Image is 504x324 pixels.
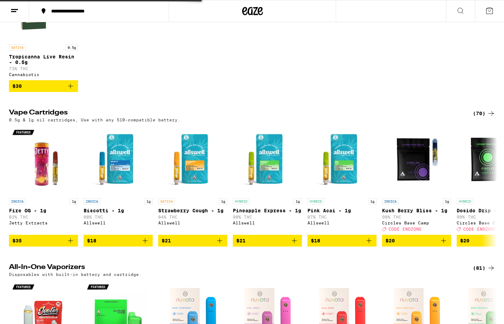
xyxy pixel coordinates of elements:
p: INDICA [382,198,399,204]
span: CODE ENDZONE [463,227,496,231]
p: SATIVA [158,198,175,204]
a: Open page for Strawberry Cough - 1g from Allswell [158,126,227,235]
div: Allswell [233,221,302,225]
button: Add to bag [9,80,78,92]
p: 83% THC [9,215,78,219]
p: 1g [70,198,78,204]
img: Allswell - Strawberry Cough - 1g [158,126,227,195]
p: Biscotti - 1g [84,208,153,213]
button: Add to bag [233,235,302,247]
img: Circles Base Camp - Kush Berry Bliss - 1g [382,126,451,195]
button: Add to bag [9,235,78,247]
p: Tropicanna Live Resin - 0.5g [9,54,78,65]
p: 88% THC [84,215,153,219]
p: 90% THC [233,215,302,219]
img: Allswell - Pineapple Express - 1g [233,126,302,195]
p: Strawberry Cough - 1g [158,208,227,213]
p: 1g [443,198,451,204]
span: Hi. Need any help? [4,5,50,10]
p: Kush Berry Bliss - 1g [382,208,451,213]
a: Open page for Pink Acai - 1g from Allswell [307,126,377,235]
p: Pineapple Express - 1g [233,208,302,213]
p: Pink Acai - 1g [307,208,377,213]
p: 1g [219,198,227,204]
span: $21 [162,238,171,243]
div: Allswell [84,221,153,225]
span: CODE ENDZONE [389,227,422,231]
span: $35 [12,238,22,243]
span: $18 [311,238,320,243]
h2: All-In-One Vaporizers [9,264,462,272]
img: Jetty Extracts - Fire OG - 1g [9,126,78,195]
p: 73% THC [9,66,78,71]
h2: Vape Cartridges [9,109,462,118]
p: 90% THC [382,215,451,219]
p: 87% THC [307,215,377,219]
span: $21 [236,238,246,243]
div: Jetty Extracts [9,221,78,225]
p: INDICA [9,198,26,204]
img: Allswell - Pink Acai - 1g [307,126,377,195]
div: Allswell [307,221,377,225]
p: Fire OG - 1g [9,208,78,213]
span: $20 [386,238,395,243]
div: Cannabiotix [9,72,78,77]
a: Open page for Fire OG - 1g from Jetty Extracts [9,126,78,235]
p: 1g [294,198,302,204]
span: $30 [12,83,22,89]
p: HYBRID [307,198,324,204]
a: Open page for Kush Berry Bliss - 1g from Circles Base Camp [382,126,451,235]
p: SATIVA [9,44,26,50]
p: HYBRID [233,198,249,204]
a: Open page for Pineapple Express - 1g from Allswell [233,126,302,235]
button: Add to bag [84,235,153,247]
span: $18 [87,238,96,243]
button: Add to bag [158,235,227,247]
p: 0.5g & 1g oil cartridges, Use with any 510-compatible battery. [9,118,180,122]
p: 84% THC [158,215,227,219]
p: INDICA [84,198,100,204]
a: Open page for Biscotti - 1g from Allswell [84,126,153,235]
div: Allswell [158,221,227,225]
div: Circles Base Camp [382,221,451,225]
a: (81) [473,264,495,272]
p: Disposables with built-in battery and cartridge. [9,272,142,277]
a: (70) [473,109,495,118]
p: 1g [144,198,153,204]
p: HYBRID [457,198,473,204]
button: Add to bag [307,235,377,247]
img: Allswell - Biscotti - 1g [84,126,153,195]
button: Add to bag [382,235,451,247]
p: 1g [368,198,377,204]
span: $20 [460,238,469,243]
p: 0.5g [66,44,78,50]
